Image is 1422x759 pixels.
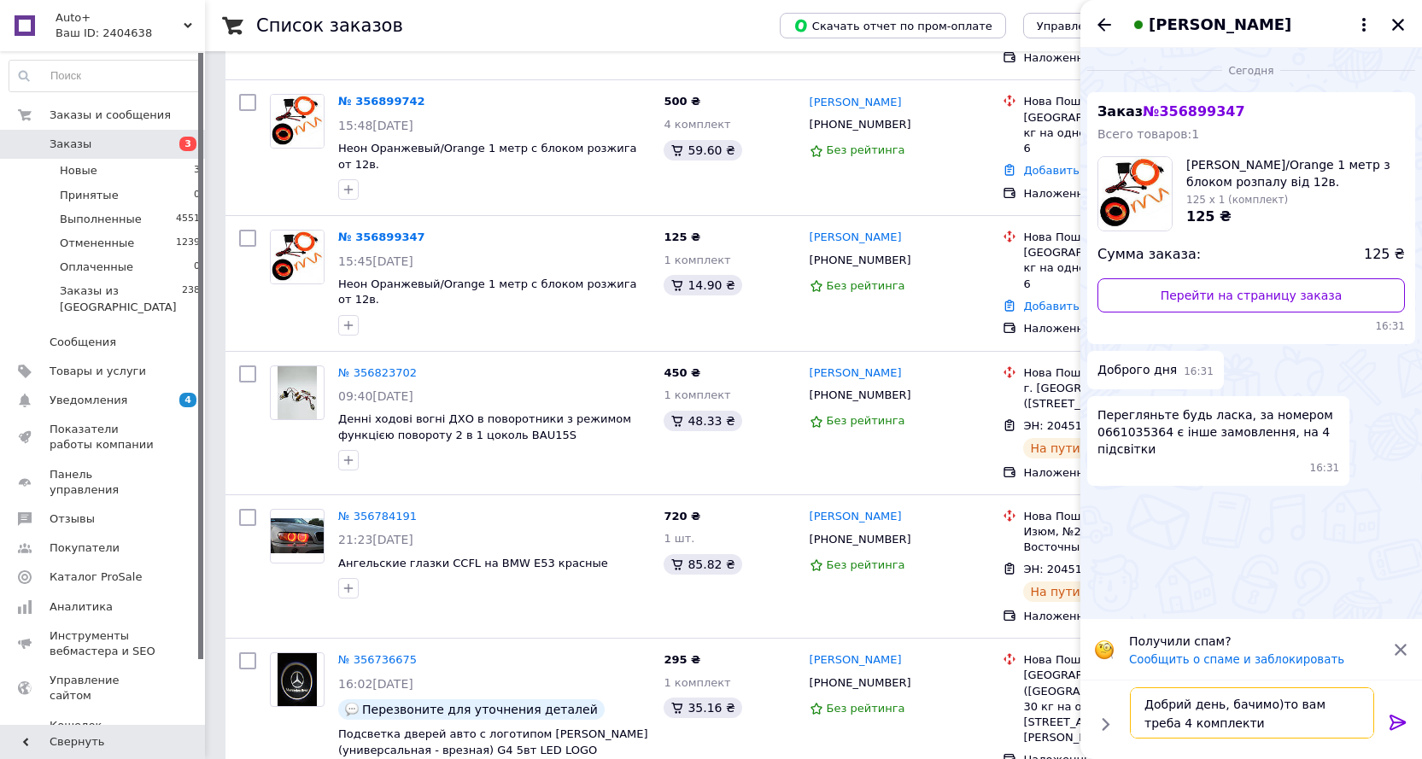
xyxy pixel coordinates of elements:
span: Заказы из [GEOGRAPHIC_DATA] [60,283,182,314]
span: Без рейтинга [827,414,905,427]
span: Оплаченные [60,260,133,275]
span: 0 [194,188,200,203]
span: № 356899347 [1143,103,1244,120]
div: 48.33 ₴ [664,411,741,431]
span: 09:40[DATE] [338,389,413,403]
div: Наложенный платеж [1023,609,1221,624]
button: Закрыть [1388,15,1408,35]
span: Панель управления [50,467,158,498]
span: Каталог ProSale [50,569,142,585]
span: Сообщения [50,335,116,350]
img: Фото товару [271,231,324,283]
span: Управление статусами [1037,20,1171,32]
span: Доброго дня [1097,361,1177,379]
div: Ваш ID: 2404638 [56,26,205,41]
a: Денні ходові вогні ДХО в поворотники з режимом функцією повороту 2 в 1 цоколь BAU15S [338,412,631,441]
span: Аналитика [50,599,113,615]
a: [PERSON_NAME] [810,365,902,382]
a: Перейти на страницу заказа [1097,278,1405,312]
div: Наложенный платеж [1023,186,1221,201]
span: 4 [179,393,196,407]
div: 14.90 ₴ [664,275,741,295]
div: [PHONE_NUMBER] [806,249,915,271]
img: Фото товару [278,653,318,706]
span: 15:48[DATE] [338,119,413,132]
span: 125 ₴ [1364,245,1405,265]
input: Поиск [9,61,201,91]
span: 295 ₴ [664,653,700,666]
a: Неон Оранжевый/Orange 1 метр c блоком розжига от 12в. [338,142,636,171]
a: № 356823702 [338,366,417,379]
span: ЭН: 20451224810064 [1023,563,1145,575]
div: г. [GEOGRAPHIC_DATA] ([STREET_ADDRESS] [1023,381,1221,412]
span: Без рейтинга [827,143,905,156]
span: Перезвоните для уточнения деталей [362,703,598,716]
span: 1 комплект [664,388,730,401]
span: 1 комплект [664,676,730,689]
a: Фото товару [270,365,325,420]
span: 500 ₴ [664,95,700,108]
span: 4551 [176,212,200,227]
a: № 356899347 [338,231,425,243]
div: [PHONE_NUMBER] [806,114,915,136]
span: Кошелек компании [50,718,158,749]
div: 35.16 ₴ [664,698,741,718]
span: Показатели работы компании [50,422,158,452]
span: 16:02[DATE] [338,677,413,691]
span: 1 комплект [664,254,730,266]
div: [GEOGRAPHIC_DATA], №6 (до 30 кг на одне місце): вул. Надрічна, 6 [1023,110,1221,157]
span: Перегляньте будь ласка, за номером 0661035364 є інше замовлення, на 4 підсвітки [1097,406,1339,458]
a: № 356784191 [338,510,417,523]
a: Фото товару [270,230,325,284]
div: [PHONE_NUMBER] [806,672,915,694]
div: Наложенный платеж [1023,321,1221,336]
a: Фото товару [270,509,325,563]
div: [GEOGRAPHIC_DATA], №6 (до 30 кг на одне місце): вул. Надрічна, 6 [1023,245,1221,292]
span: Выполненные [60,212,142,227]
span: Новые [60,163,97,178]
a: Ангельские глазки CCFL на BMW Е53 красные [338,557,608,569]
span: 4 комплект [664,118,730,131]
a: [PERSON_NAME] [810,230,902,246]
a: Подсветка дверей авто с логотипом [PERSON_NAME] (универсальная - врезная) G4 5вт LED LOGO [338,727,648,756]
span: 0 [194,260,200,275]
a: Добавить ЭН [1023,164,1098,177]
span: Уведомления [50,393,127,408]
img: :face_with_monocle: [1094,639,1115,660]
span: 1239 [176,236,200,251]
a: Фото товару [270,652,325,707]
span: 125 ₴ [1186,208,1232,225]
button: Назад [1094,15,1115,35]
div: Нова Пошта [1023,230,1221,245]
a: [PERSON_NAME] [810,652,902,669]
span: Сегодня [1222,64,1281,79]
div: [PHONE_NUMBER] [806,528,915,551]
div: Наложенный платеж [1023,465,1221,481]
div: Нова Пошта [1023,509,1221,524]
a: № 356899742 [338,95,425,108]
div: [PHONE_NUMBER] [806,384,915,406]
div: Нова Пошта [1023,652,1221,668]
div: [GEOGRAPHIC_DATA] ([GEOGRAPHIC_DATA].), №87 (до 30 кг на одно место): [STREET_ADDRESS][PERSON_NAME] [1023,668,1221,745]
a: [PERSON_NAME] [810,95,902,111]
span: 125 ₴ [664,231,700,243]
button: Показать кнопки [1094,713,1116,735]
span: Без рейтинга [827,702,905,715]
span: Всего товаров: 1 [1097,127,1199,141]
div: 59.60 ₴ [664,140,741,161]
div: 85.82 ₴ [664,554,741,575]
span: Скачать отчет по пром-оплате [793,18,992,33]
div: Наложенный платеж [1023,50,1221,66]
h1: Список заказов [256,15,403,36]
span: Заказы [50,137,91,152]
span: Auto+ [56,10,184,26]
div: 12.08.2025 [1087,61,1415,79]
a: Фото товару [270,94,325,149]
span: Управление сайтом [50,673,158,704]
div: На пути к получателю [1023,581,1178,602]
span: [PERSON_NAME] [1149,14,1291,36]
button: Управление статусами [1023,13,1185,38]
span: Неон Оранжевый/Orange 1 метр c блоком розжига от 12в. [338,277,636,307]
